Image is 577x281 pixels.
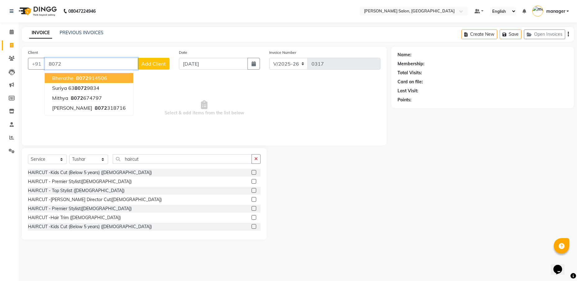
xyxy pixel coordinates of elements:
[76,75,89,81] span: 8072
[29,27,52,39] a: INVOICE
[28,214,121,221] div: HAIRCUT -Hair Trim ([DEMOGRAPHIC_DATA])
[28,77,380,139] span: Select & add items from the list below
[95,105,107,111] span: 8072
[60,30,103,35] a: PREVIOUS INVOICES
[75,75,107,81] ngb-highlight: 914506
[75,85,87,91] span: 8072
[551,256,571,275] iframe: chat widget
[398,52,411,58] div: Name:
[16,2,58,20] img: logo
[546,8,565,15] span: manager
[28,223,152,230] div: HAIRCUT -Kids Cut (Below 5 years) ([DEMOGRAPHIC_DATA])
[28,187,125,194] div: HAIRCUT - Top Stylist ([DEMOGRAPHIC_DATA])
[179,50,187,55] label: Date
[398,70,422,76] div: Total Visits:
[68,85,99,91] ngb-highlight: 63 9834
[398,61,425,67] div: Membership:
[398,88,418,94] div: Last Visit:
[269,50,296,55] label: Invoice Number
[68,2,96,20] b: 08047224946
[532,6,543,16] img: manager
[52,105,92,111] span: [PERSON_NAME]
[45,58,138,70] input: Search by Name/Mobile/Email/Code
[52,85,67,91] span: Suriya
[28,196,162,203] div: HAIRCUT -[PERSON_NAME] Director Cut([DEMOGRAPHIC_DATA])
[28,169,152,176] div: HAIRCUT -Kids Cut (Below 5 years) ([DEMOGRAPHIC_DATA])
[52,75,74,81] span: Bherathe
[28,58,45,70] button: +91
[28,205,132,212] div: HAIRCUT - Premier Stylist([DEMOGRAPHIC_DATA])
[138,58,170,70] button: Add Client
[398,97,411,103] div: Points:
[398,79,423,85] div: Card on file:
[461,30,497,39] button: Create New
[52,95,68,101] span: mithya
[500,30,521,39] button: Save
[28,178,132,185] div: HAIRCUT - Premier Stylist([DEMOGRAPHIC_DATA])
[93,105,126,111] ngb-highlight: 318716
[70,95,102,101] ngb-highlight: 674797
[113,154,252,164] input: Search or Scan
[141,61,166,67] span: Add Client
[28,50,38,55] label: Client
[71,95,83,101] span: 8072
[524,30,565,39] button: Open Invoices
